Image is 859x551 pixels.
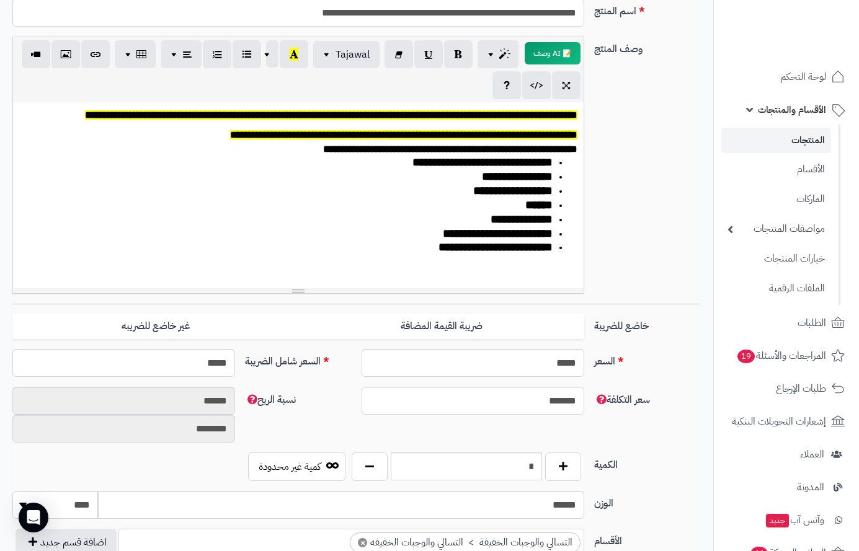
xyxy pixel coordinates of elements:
a: خيارات المنتجات [721,245,831,272]
span: × [358,538,367,547]
button: Tajawal [313,41,380,68]
a: لوحة التحكم [721,62,852,92]
a: الملفات الرقمية [721,275,831,302]
a: طلبات الإرجاع [721,374,852,403]
label: الكمية [589,452,706,472]
label: الأقسام [589,529,706,549]
a: إشعارات التحويلات البنكية [721,407,852,436]
a: الطلبات [721,308,852,338]
span: وآتس آب [765,511,824,529]
a: الأقسام [721,156,831,183]
label: وصف المنتج [589,37,706,56]
a: وآتس آبجديد [721,505,852,535]
a: الماركات [721,186,831,213]
span: نسبة الربح [245,392,296,407]
span: الطلبات [798,314,826,332]
div: Open Intercom Messenger [19,503,48,532]
span: الأقسام والمنتجات [758,101,826,118]
span: العملاء [800,446,824,463]
span: المراجعات والأسئلة [736,347,826,364]
span: 19 [737,350,755,363]
span: المدونة [797,478,824,496]
a: المدونة [721,472,852,502]
label: السعر [589,349,706,369]
span: لوحة التحكم [780,68,826,86]
a: مواصفات المنتجات [721,216,831,242]
a: العملاء [721,439,852,469]
label: خاضع للضريبة [589,314,706,333]
span: طلبات الإرجاع [776,380,826,397]
span: إشعارات التحويلات البنكية [732,413,826,430]
a: المراجعات والأسئلة19 [721,341,852,371]
span: جديد [766,514,789,527]
label: الوزن [589,491,706,511]
span: Tajawal [336,47,370,62]
label: ضريبة القيمة المضافة [298,314,584,339]
a: المنتجات [721,128,831,153]
label: السعر شامل الضريبة [240,349,357,369]
label: غير خاضع للضريبه [12,314,298,339]
span: سعر التكلفة [594,392,650,407]
button: 📝 AI وصف [525,42,581,64]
